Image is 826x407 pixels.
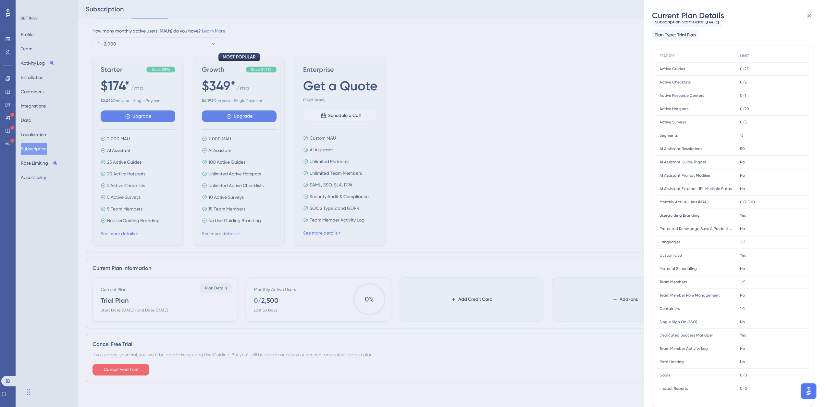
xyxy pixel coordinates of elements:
span: Active Resource Centers [660,93,704,98]
span: No [740,173,745,178]
span: 50 [740,146,745,151]
div: キーワード流入 [75,39,105,43]
span: Active Checklists [660,80,691,85]
span: 0/25 [740,66,749,71]
span: Impact Reports [660,386,688,391]
span: FEATURE [660,53,674,58]
span: 1/1 [740,306,745,311]
span: Single Sign On (SSO) [660,319,697,324]
span: No [740,293,745,298]
span: Containers [660,306,680,311]
div: Current Plan Details [652,10,818,21]
span: Material Scheduling [660,266,697,271]
span: No [740,359,745,364]
span: Protected Knowledge Base & Product Updates [660,226,734,231]
span: No [740,266,745,271]
span: Plan Type: [655,31,676,39]
span: AI Assistant External URL Multiple Paths [660,186,732,191]
span: No [740,159,745,165]
span: Subscription Start Date: [655,18,704,26]
span: UserGuiding Branding [660,213,700,218]
span: AI Assistant Prompt Modifier [660,173,710,178]
span: Team Members [660,279,687,285]
span: No [740,226,745,231]
span: 0/2 [740,80,746,85]
span: Team Member Activity Log [660,346,708,351]
span: No [740,186,745,191]
div: ドラッグ [27,382,31,402]
span: 0/2,500 [740,199,755,205]
img: tab_domain_overview_orange.svg [22,38,27,44]
span: Rate Limiting [660,359,684,364]
span: AI Assistant Guide Trigger [660,159,706,165]
iframe: UserGuiding AI Assistant Launcher [799,381,818,401]
img: tab_keywords_by_traffic_grey.svg [68,38,73,44]
span: 0/1 [740,93,746,98]
span: Yes [740,253,746,258]
span: Trial Plan [677,31,696,39]
span: 0/5 [740,120,747,125]
div: ドメイン: [DOMAIN_NAME] [17,17,75,23]
span: 0/0 [740,373,747,378]
span: Yes [740,333,746,338]
span: Dedicated Success Manager [660,333,713,338]
span: Languages [660,239,680,245]
span: 0/20 [740,106,749,111]
span: Monthly Active Users (MAU) [660,199,709,205]
span: Team Member Role Management [660,293,720,298]
span: 1/2 [740,239,745,245]
span: Active Guides [660,66,685,71]
img: logo_orange.svg [10,10,16,16]
span: No [740,319,745,324]
span: Goals [660,373,670,378]
span: Segments [660,133,678,138]
span: Active Surveys [660,120,686,125]
span: Yes [740,213,746,218]
span: 1/5 [740,279,746,285]
span: [DATE] [706,18,719,26]
span: LIMIT [740,53,749,58]
span: 0/0 [740,386,747,391]
span: AI Assistant Resolutions [660,146,702,151]
span: Active Hotspots [660,106,688,111]
span: Custom CSS [660,253,682,258]
span: 15 [740,133,744,138]
span: No [740,346,745,351]
div: v 4.0.25 [18,10,32,16]
div: ドメイン概要 [29,39,54,43]
img: website_grey.svg [10,17,16,23]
